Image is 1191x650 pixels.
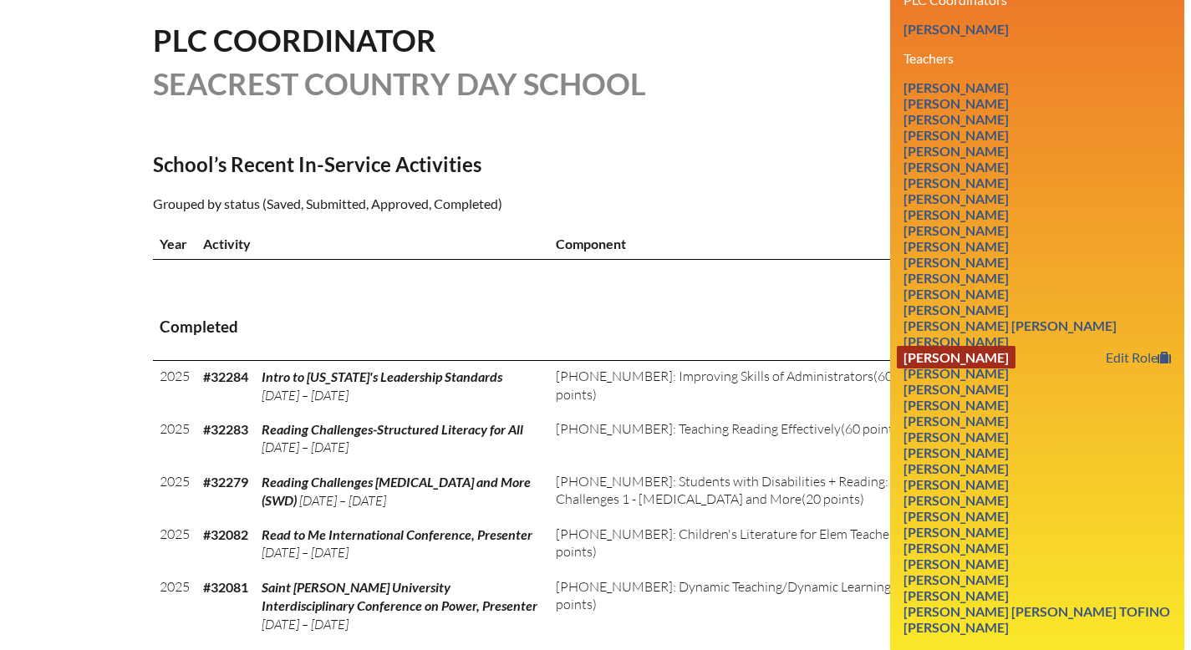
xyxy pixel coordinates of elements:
h3: Completed [160,317,1032,338]
th: Activity [196,228,550,260]
a: [PERSON_NAME] [PERSON_NAME] [897,314,1123,337]
a: [PERSON_NAME] [897,140,1015,162]
a: [PERSON_NAME] [897,552,1015,575]
a: [PERSON_NAME] [897,18,1015,40]
a: [PERSON_NAME] [897,505,1015,527]
b: #32279 [203,474,248,490]
h2: School’s Recent In-Service Activities [153,152,741,176]
td: (60 points) [549,519,942,571]
a: [PERSON_NAME] [897,441,1015,464]
span: [DATE] – [DATE] [262,387,349,404]
td: 2025 [153,466,196,519]
span: [DATE] – [DATE] [262,439,349,455]
a: [PERSON_NAME] [897,76,1015,99]
a: [PERSON_NAME] [897,473,1015,495]
span: [PHONE_NUMBER]: Dynamic Teaching/Dynamic Learning [556,578,891,595]
span: Seacrest Country Day School [153,65,646,102]
span: [PHONE_NUMBER]: Teaching Reading Effectively [556,420,841,437]
span: PLC Coordinator [153,22,436,58]
a: [PERSON_NAME] [897,489,1015,511]
a: [PERSON_NAME] [897,235,1015,257]
a: Edit Role [1099,346,1178,368]
td: 2025 [153,414,196,466]
a: [PERSON_NAME] [897,187,1015,210]
a: [PERSON_NAME] [897,298,1015,321]
a: [PERSON_NAME] [897,346,1015,368]
a: [PERSON_NAME] [897,425,1015,448]
td: (60 points) [549,414,942,466]
a: [PERSON_NAME] [897,219,1015,241]
b: #32283 [203,421,248,437]
span: [PHONE_NUMBER]: Students with Disabilities + Reading: Challenges 1 - [MEDICAL_DATA] and More [556,473,888,507]
span: Read to Me International Conference, Presenter [262,526,532,542]
th: Year [153,228,196,260]
a: [PERSON_NAME] [897,521,1015,543]
a: [PERSON_NAME] [897,568,1015,591]
a: [PERSON_NAME] [897,457,1015,480]
b: #32081 [203,579,248,595]
b: #32284 [203,368,248,384]
a: [PERSON_NAME] [897,251,1015,273]
span: [DATE] – [DATE] [262,616,349,632]
a: [PERSON_NAME] [897,362,1015,384]
td: (20 points) [549,466,942,519]
a: [PERSON_NAME] [897,409,1015,432]
a: [PERSON_NAME] [897,155,1015,178]
span: [DATE] – [DATE] [299,492,386,509]
td: 2025 [153,519,196,571]
a: [PERSON_NAME] [897,394,1015,416]
span: Saint [PERSON_NAME] University Interdisciplinary Conference on Power, Presenter [262,579,537,613]
p: Grouped by status (Saved, Submitted, Approved, Completed) [153,193,741,215]
a: [PERSON_NAME] [PERSON_NAME] Tofino [897,600,1177,622]
a: [PERSON_NAME] [897,203,1015,226]
a: [PERSON_NAME] [897,616,1015,638]
a: [PERSON_NAME] [897,330,1015,353]
a: [PERSON_NAME] [897,536,1015,559]
a: [PERSON_NAME] [897,171,1015,194]
a: [PERSON_NAME] [897,584,1015,607]
span: Reading Challenges-Structured Literacy for All [262,421,523,437]
span: [DATE] – [DATE] [262,544,349,561]
span: Reading Challenges [MEDICAL_DATA] and More (SWD) [262,474,531,508]
a: [PERSON_NAME] [897,108,1015,130]
span: [PHONE_NUMBER]: Children's Literature for Elem Teachers [556,526,900,542]
a: [PERSON_NAME] [897,378,1015,400]
h3: Teachers [903,50,1171,66]
td: 2025 [153,571,196,640]
a: [PERSON_NAME] [897,92,1015,114]
span: [PHONE_NUMBER]: Improving Skills of Administrators [556,368,873,384]
span: Intro to [US_STATE]'s Leadership Standards [262,368,502,384]
td: (60 points) [549,571,942,640]
td: 2025 [153,361,196,414]
td: (60 points) [549,361,942,414]
a: [PERSON_NAME] [897,282,1015,305]
th: Component [549,228,942,260]
b: #32082 [203,526,248,542]
a: [PERSON_NAME] [897,124,1015,146]
a: [PERSON_NAME] [897,267,1015,289]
